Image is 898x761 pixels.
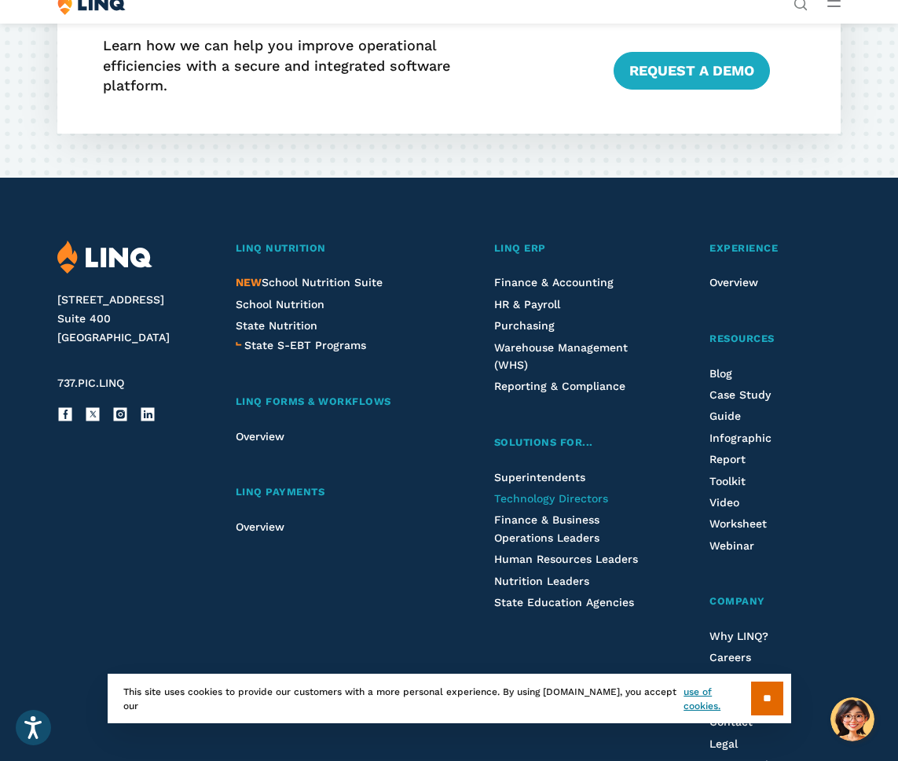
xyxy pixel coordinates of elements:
span: State S-EBT Programs [244,339,366,351]
a: Case Study [709,388,771,401]
a: Instagram [112,406,128,422]
a: Warehouse Management (WHS) [494,341,628,371]
a: State Education Agencies [494,596,634,608]
a: Purchasing [494,319,555,332]
img: LINQ | K‑12 Software [57,241,152,274]
a: Experience [709,241,840,257]
button: Hello, have a question? Let’s chat. [830,697,874,741]
div: This site uses cookies to provide our customers with a more personal experience. By using [DOMAIN... [108,674,791,723]
a: Overview [236,520,284,533]
a: Careers [709,651,751,664]
a: Nutrition Leaders [494,575,589,587]
a: HR & Payroll [494,298,560,311]
a: Facebook [57,406,73,422]
a: Finance & Business Operations Leaders [494,513,599,543]
a: Blog [709,367,732,380]
span: Resources [709,333,775,344]
a: Toolkit [709,475,746,487]
span: NEW [236,276,262,289]
a: Technology Directors [494,492,608,505]
a: Events [709,673,746,686]
a: Report [709,453,746,465]
span: LINQ Forms & Workflows [236,395,391,407]
span: LINQ Payments [236,486,325,498]
a: use of cookies. [684,685,750,713]
span: 737.PIC.LINQ [57,377,124,389]
a: Webinar [709,539,754,552]
a: School Nutrition [236,298,324,311]
a: Overview [709,276,758,289]
a: LinkedIn [140,406,156,422]
a: LINQ ERP [494,241,652,257]
span: LINQ Nutrition [236,242,326,254]
span: LINQ ERP [494,242,546,254]
span: Experience [709,242,778,254]
a: Finance & Accounting [494,276,614,289]
p: Learn how we can help you improve operational efficiencies with a secure and integrated software ... [103,35,589,96]
a: Human Resources Leaders [494,553,638,565]
a: LINQ Forms & Workflows [236,394,436,410]
a: Reporting & Compliance [494,380,625,392]
a: Infographic [709,432,772,444]
a: NEWSchool Nutrition Suite [236,276,383,289]
a: Video [709,496,739,509]
a: Superintendents [494,471,585,483]
a: LINQ Nutrition [236,241,436,257]
a: Guide [709,410,741,422]
a: Why LINQ? [709,630,768,642]
a: Overview [236,430,284,443]
a: Worksheet [709,517,767,530]
a: Company [709,594,840,610]
address: [STREET_ADDRESS] Suite 400 [GEOGRAPHIC_DATA] [57,291,209,347]
a: State Nutrition [236,319,317,332]
a: Resources [709,331,840,347]
span: School Nutrition Suite [236,276,383,289]
a: Request a Demo [614,52,770,90]
a: LINQ Payments [236,484,436,501]
a: Legal [709,737,738,750]
a: State S-EBT Programs [244,336,366,354]
a: X [85,406,101,422]
span: Company [709,595,765,607]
